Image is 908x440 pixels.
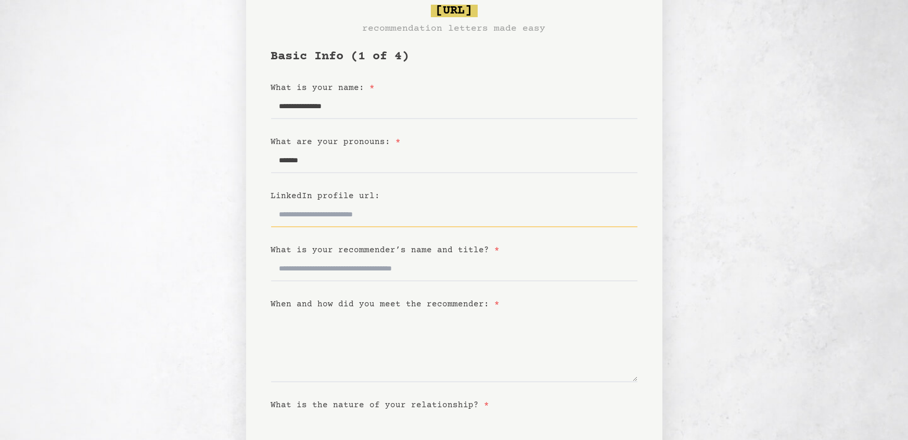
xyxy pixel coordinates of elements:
[271,48,637,65] h1: Basic Info (1 of 4)
[271,137,401,147] label: What are your pronouns:
[271,300,500,309] label: When and how did you meet the recommender:
[431,5,478,17] span: [URL]
[271,191,380,201] label: LinkedIn profile url:
[363,21,546,36] h3: recommendation letters made easy
[271,83,375,93] label: What is your name:
[271,245,500,255] label: What is your recommender’s name and title?
[271,400,490,410] label: What is the nature of your relationship?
